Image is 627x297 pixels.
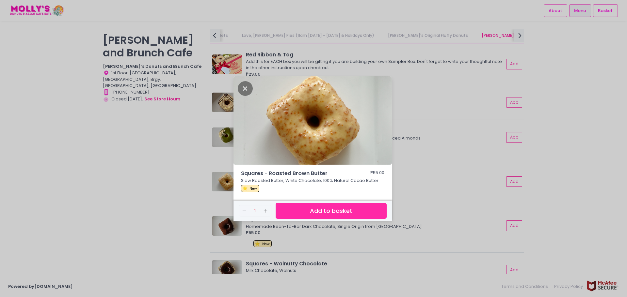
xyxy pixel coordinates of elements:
div: ₱55.00 [370,170,384,177]
span: Squares - Roasted Brown Butter [241,170,349,177]
p: Slow Roasted Butter, White Chocolate, 100% Natural Cacao Butter [241,177,385,184]
button: Close [238,85,253,91]
img: Squares - Roasted Brown Butter [233,76,392,165]
span: New [249,186,257,191]
button: Add to basket [276,203,387,219]
span: ⭐ [242,185,248,191]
